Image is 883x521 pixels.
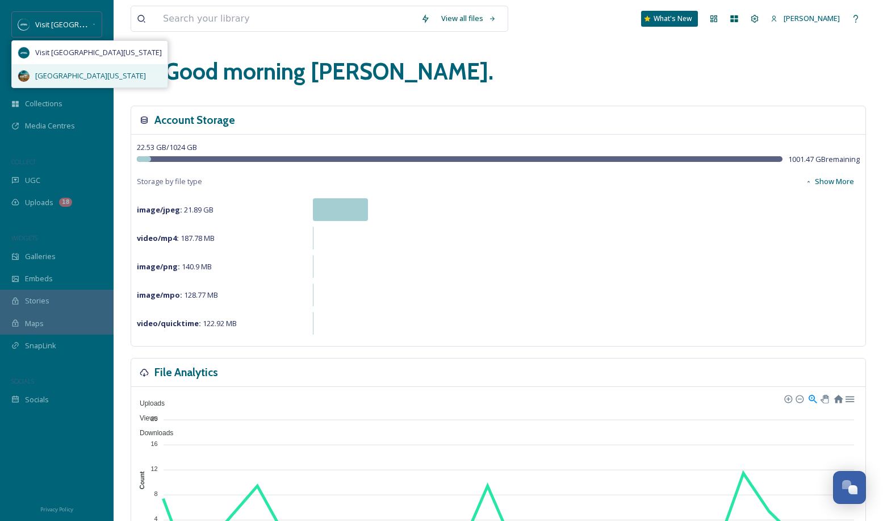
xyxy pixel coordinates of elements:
input: Search your library [157,6,415,31]
span: SOCIALS [11,377,34,385]
span: Media Centres [25,120,75,131]
span: [PERSON_NAME] [784,13,840,23]
span: UGC [25,175,40,186]
span: Uploads [131,399,165,407]
button: Show More [800,170,860,193]
span: Visit [GEOGRAPHIC_DATA][US_STATE] [35,19,162,30]
span: Privacy Policy [40,506,73,513]
strong: image/png : [137,261,180,272]
tspan: 16 [150,440,157,447]
span: Stories [25,295,49,306]
div: Zoom Out [795,394,803,402]
img: Snapsea%20Profile.jpg [18,70,30,82]
tspan: 8 [154,490,158,497]
span: Views [131,414,158,422]
img: SM%20Social%20Profile.png [18,47,30,59]
tspan: 12 [150,465,157,472]
span: 122.92 MB [137,318,237,328]
span: 21.89 GB [137,205,214,215]
span: 128.77 MB [137,290,218,300]
a: [PERSON_NAME] [765,7,846,30]
div: Zoom In [784,394,792,402]
span: Socials [25,394,49,405]
span: Galleries [25,251,56,262]
a: View all files [436,7,502,30]
span: Uploads [25,197,53,208]
div: Selection Zoom [807,393,817,403]
span: 1001.47 GB remaining [788,154,860,165]
span: Downloads [131,429,173,437]
span: Storage by file type [137,176,202,187]
span: Maps [25,318,44,329]
a: Privacy Policy [40,502,73,515]
div: Reset Zoom [833,393,843,403]
span: COLLECT [11,157,36,166]
tspan: 20 [150,415,157,422]
strong: video/mp4 : [137,233,179,243]
text: Count [139,471,145,489]
h3: Account Storage [154,112,235,128]
span: 140.9 MB [137,261,212,272]
button: Open Chat [833,471,866,504]
div: Panning [821,395,827,402]
h1: Good morning [PERSON_NAME] . [165,55,493,89]
span: [GEOGRAPHIC_DATA][US_STATE] [35,70,146,81]
span: 187.78 MB [137,233,215,243]
strong: image/jpeg : [137,205,182,215]
h3: File Analytics [154,364,218,381]
span: Visit [GEOGRAPHIC_DATA][US_STATE] [35,47,162,58]
div: Menu [844,393,854,403]
div: 18 [59,198,72,207]
span: Collections [25,98,62,109]
span: 22.53 GB / 1024 GB [137,142,197,152]
span: WIDGETS [11,234,37,242]
a: What's New [641,11,698,27]
strong: video/quicktime : [137,318,201,328]
span: SnapLink [25,340,56,351]
strong: image/mpo : [137,290,182,300]
img: SM%20Social%20Profile.png [18,19,30,30]
span: Embeds [25,273,53,284]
